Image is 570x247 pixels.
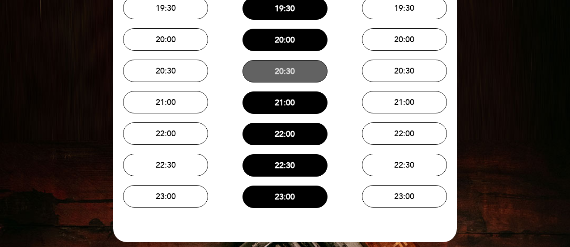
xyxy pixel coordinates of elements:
[242,154,328,177] button: 22:30
[123,185,208,208] button: 23:00
[242,186,328,208] button: 23:00
[123,122,208,145] button: 22:00
[362,122,447,145] button: 22:00
[362,60,447,82] button: 20:30
[242,91,328,114] button: 21:00
[242,60,328,82] button: 20:30
[123,154,208,176] button: 22:30
[362,28,447,51] button: 20:00
[362,154,447,176] button: 22:30
[123,91,208,113] button: 21:00
[123,28,208,51] button: 20:00
[362,185,447,208] button: 23:00
[242,123,328,145] button: 22:00
[242,29,328,51] button: 20:00
[123,60,208,82] button: 20:30
[362,91,447,113] button: 21:00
